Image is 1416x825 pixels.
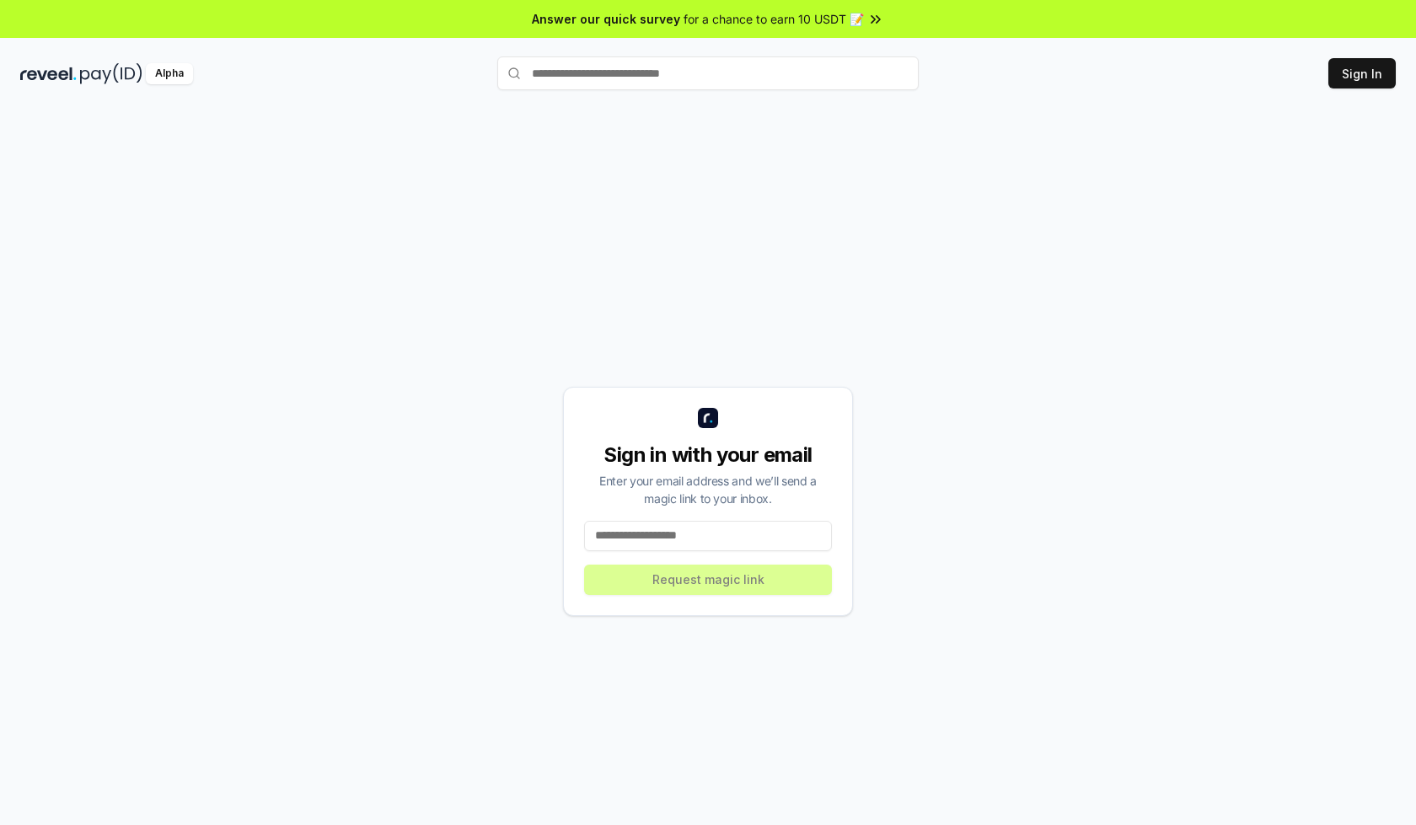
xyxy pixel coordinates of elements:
[20,63,77,84] img: reveel_dark
[584,472,832,507] div: Enter your email address and we’ll send a magic link to your inbox.
[684,10,864,28] span: for a chance to earn 10 USDT 📝
[584,442,832,469] div: Sign in with your email
[698,408,718,428] img: logo_small
[146,63,193,84] div: Alpha
[80,63,142,84] img: pay_id
[532,10,680,28] span: Answer our quick survey
[1328,58,1396,88] button: Sign In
